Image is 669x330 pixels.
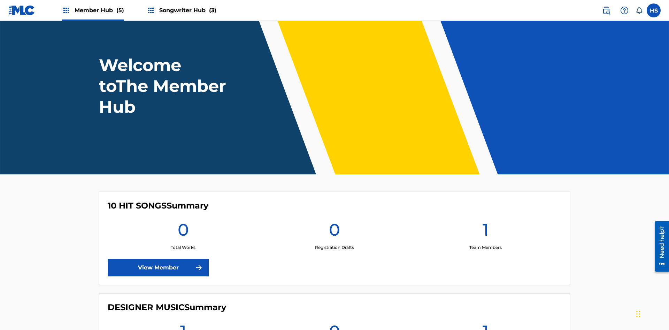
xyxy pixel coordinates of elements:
h1: 0 [178,219,189,244]
iframe: Chat Widget [634,297,669,330]
span: (3) [209,7,216,14]
p: Total Works [171,244,195,251]
a: View Member [108,259,209,276]
h4: 10 HIT SONGS [108,201,208,211]
div: Help [617,3,631,17]
h1: Welcome to The Member Hub [99,55,229,117]
span: (5) [116,7,124,14]
img: search [602,6,610,15]
a: Public Search [599,3,613,17]
p: Team Members [469,244,502,251]
p: Registration Drafts [315,244,354,251]
h1: 0 [329,219,340,244]
iframe: Resource Center [649,218,669,275]
div: Drag [636,304,640,324]
img: Top Rightsholders [147,6,155,15]
span: Songwriter Hub [159,6,216,14]
h4: DESIGNER MUSIC [108,302,226,313]
img: f7272a7cc735f4ea7f67.svg [195,264,203,272]
div: Notifications [636,7,643,14]
img: MLC Logo [8,5,35,15]
h1: 1 [483,219,489,244]
div: User Menu [647,3,661,17]
img: help [620,6,629,15]
span: Member Hub [75,6,124,14]
img: Top Rightsholders [62,6,70,15]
